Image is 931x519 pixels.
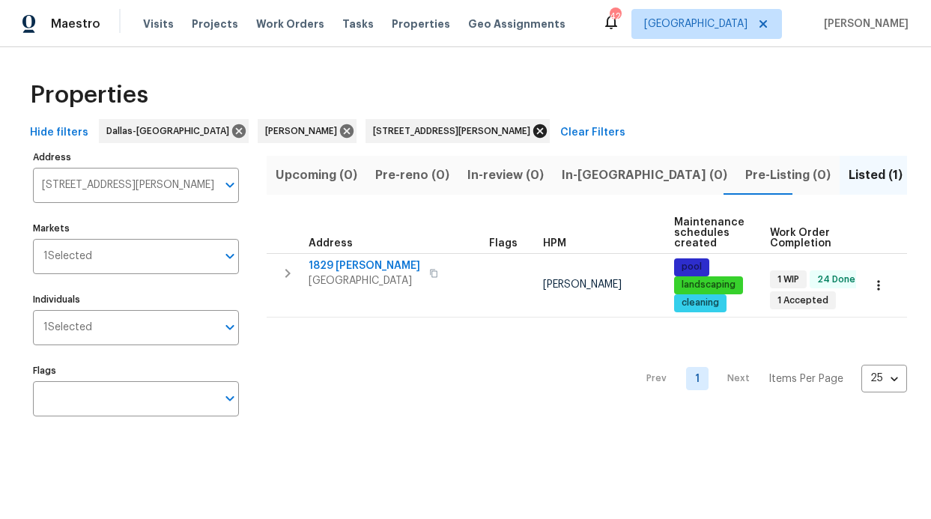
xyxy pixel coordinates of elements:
[30,88,148,103] span: Properties
[768,371,843,386] p: Items Per Page
[219,174,240,195] button: Open
[43,250,92,263] span: 1 Selected
[192,16,238,31] span: Projects
[342,19,374,29] span: Tasks
[610,9,620,24] div: 42
[849,165,903,186] span: Listed (1)
[818,16,909,31] span: [PERSON_NAME]
[771,273,805,286] span: 1 WIP
[686,367,709,390] a: Goto page 1
[674,217,745,249] span: Maintenance schedules created
[256,16,324,31] span: Work Orders
[676,297,725,309] span: cleaning
[106,124,235,139] span: Dallas-[GEOGRAPHIC_DATA]
[562,165,727,186] span: In-[GEOGRAPHIC_DATA] (0)
[543,238,566,249] span: HPM
[366,119,550,143] div: [STREET_ADDRESS][PERSON_NAME]
[489,238,518,249] span: Flags
[554,119,631,147] button: Clear Filters
[24,119,94,147] button: Hide filters
[467,165,544,186] span: In-review (0)
[143,16,174,31] span: Visits
[392,16,450,31] span: Properties
[373,124,536,139] span: [STREET_ADDRESS][PERSON_NAME]
[51,16,100,31] span: Maestro
[676,279,742,291] span: landscaping
[543,279,622,290] span: [PERSON_NAME]
[219,317,240,338] button: Open
[468,16,565,31] span: Geo Assignments
[219,388,240,409] button: Open
[811,273,861,286] span: 24 Done
[745,165,831,186] span: Pre-Listing (0)
[276,165,357,186] span: Upcoming (0)
[99,119,249,143] div: Dallas-[GEOGRAPHIC_DATA]
[771,294,834,307] span: 1 Accepted
[43,321,92,334] span: 1 Selected
[265,124,343,139] span: [PERSON_NAME]
[632,327,907,431] nav: Pagination Navigation
[219,246,240,267] button: Open
[309,238,353,249] span: Address
[560,124,625,142] span: Clear Filters
[309,258,420,273] span: 1829 [PERSON_NAME]
[258,119,357,143] div: [PERSON_NAME]
[33,224,239,233] label: Markets
[861,359,907,398] div: 25
[309,273,420,288] span: [GEOGRAPHIC_DATA]
[33,153,239,162] label: Address
[644,16,747,31] span: [GEOGRAPHIC_DATA]
[30,124,88,142] span: Hide filters
[33,295,239,304] label: Individuals
[33,366,239,375] label: Flags
[375,165,449,186] span: Pre-reno (0)
[770,228,864,249] span: Work Order Completion
[676,261,708,273] span: pool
